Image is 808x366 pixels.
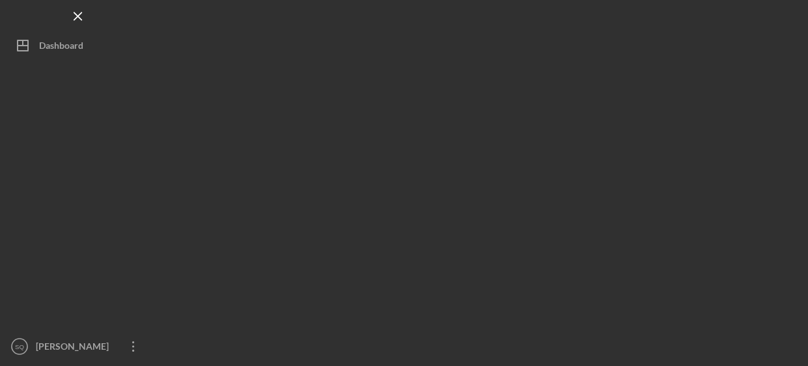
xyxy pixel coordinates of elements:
button: SQ[PERSON_NAME] [7,333,150,359]
div: Dashboard [39,33,83,62]
button: Dashboard [7,33,150,59]
div: [PERSON_NAME] [33,333,117,363]
text: SQ [15,343,24,350]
